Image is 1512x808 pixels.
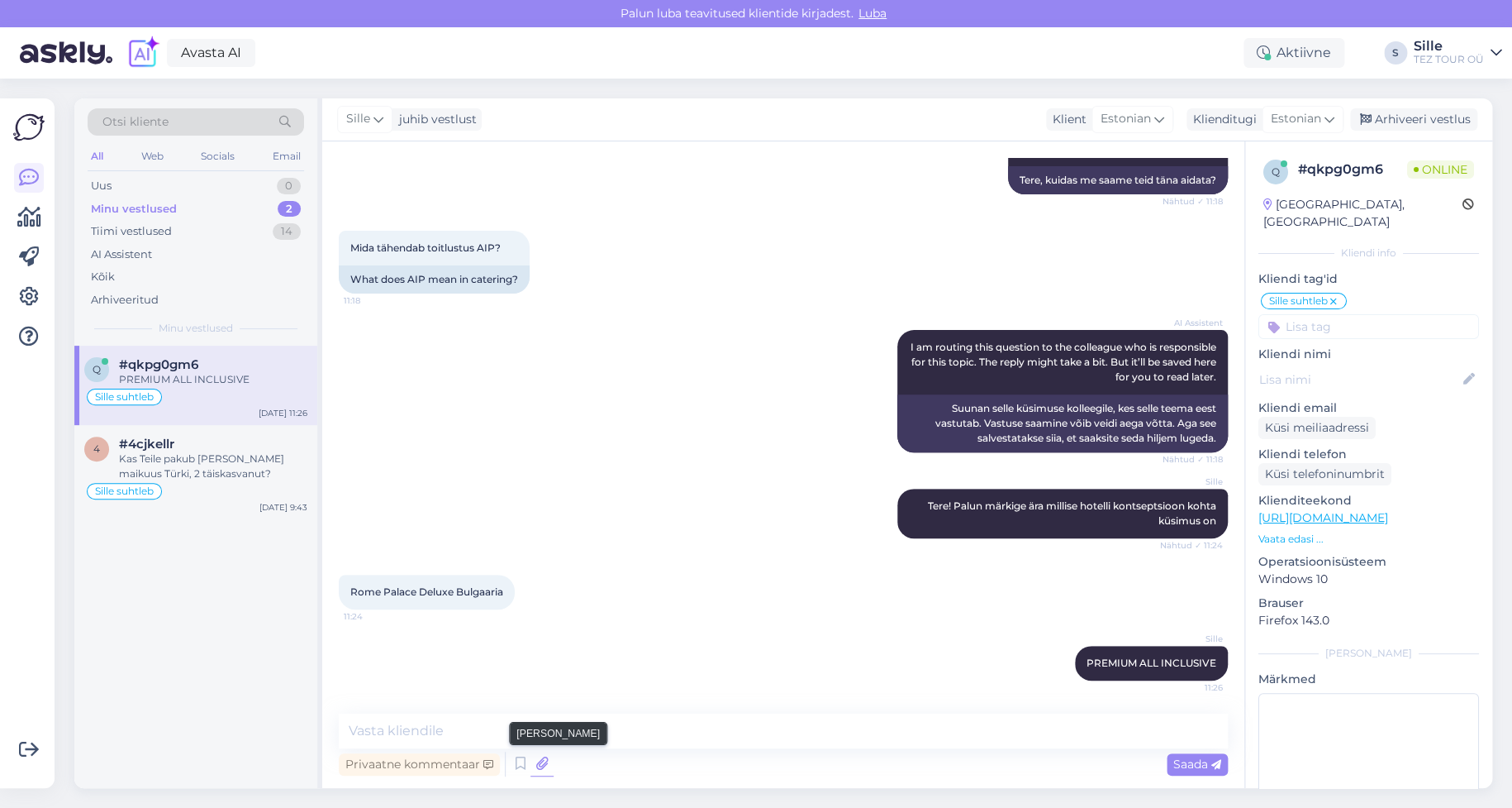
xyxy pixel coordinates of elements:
div: Suunan selle küsimuse kolleegile, kes selle teema eest vastutab. Vastuse saamine võib veidi aega ... [897,394,1228,452]
div: 14 [273,223,301,240]
div: # qkpg0gm6 [1298,160,1407,179]
small: [PERSON_NAME] [516,725,600,740]
span: 4 [93,442,100,455]
div: Sille [1414,40,1484,53]
span: Saada [1173,757,1221,772]
img: Askly Logo [13,112,45,143]
div: Arhiveeri vestlus [1350,108,1477,131]
span: q [1272,165,1280,178]
div: Arhiveeritud [91,292,159,308]
span: 11:18 [344,294,406,307]
a: [URL][DOMAIN_NAME] [1258,510,1388,525]
p: Kliendi email [1258,399,1479,417]
div: Kliendi info [1258,246,1479,261]
span: Rome Palace Deluxe Bulgaaria [350,586,503,598]
p: Firefox 143.0 [1258,612,1479,629]
div: Kas Teile pakub [PERSON_NAME] maikuus Türki, 2 täiskasvanut? [119,452,307,481]
span: AI Assistent [1161,317,1223,329]
span: Nähtud ✓ 11:18 [1161,195,1223,208]
div: Minu vestlused [91,201,177,218]
span: Mida tähendab toitlustus AIP? [350,241,501,254]
span: 11:24 [344,610,406,623]
p: Kliendi tag'id [1258,270,1479,288]
div: All [88,146,107,167]
span: I am routing this question to the colleague who is responsible for this topic. The reply might ta... [911,341,1219,383]
span: #qkpg0gm6 [119,357,198,372]
div: Tiimi vestlused [91,223,172,240]
div: What does AIP mean in catering? [339,265,530,294]
span: Sille [1161,476,1223,488]
input: Lisa tag [1258,314,1479,339]
div: 0 [277,178,301,194]
div: Uus [91,178,112,194]
span: Minu vestlused [159,321,233,336]
span: Luba [853,6,892,21]
div: TEZ TOUR OÜ [1414,53,1484,66]
div: Privaatne kommentaar [339,753,500,776]
div: [GEOGRAPHIC_DATA], [GEOGRAPHIC_DATA] [1263,196,1462,231]
div: Aktiivne [1243,38,1344,68]
span: #4cjkellr [119,437,174,452]
p: Windows 10 [1258,571,1479,588]
span: Estonian [1271,110,1321,128]
div: Kõik [91,269,115,285]
p: Märkmed [1258,671,1479,688]
span: Nähtud ✓ 11:24 [1160,539,1223,552]
span: q [93,363,101,375]
span: Sille suhtleb [95,486,154,496]
div: Tere, kuidas me saame teid täna aidata? [1008,166,1228,194]
div: Web [138,146,167,167]
p: Kliendi telefon [1258,446,1479,463]
div: [DATE] 9:43 [259,501,307,514]
img: explore-ai [126,36,160,70]
div: PREMIUM ALL INCLUSIVE [119,372,307,387]
span: PREMIUM ALL INCLUSIVE [1086,657,1216,669]
div: Socials [197,146,238,167]
p: Brauser [1258,595,1479,612]
p: Kliendi nimi [1258,346,1479,363]
span: Tere! Palun märkige ära millise hotelli kontseptsioon kohta küsimus on [928,500,1219,527]
div: Klient [1046,111,1086,128]
div: [PERSON_NAME] [1258,646,1479,661]
div: Klienditugi [1186,111,1257,128]
div: Küsi telefoninumbrit [1258,463,1391,485]
div: S [1384,41,1407,65]
div: AI Assistent [91,246,152,263]
span: Online [1407,160,1474,179]
div: [DATE] 11:26 [259,407,307,419]
input: Lisa nimi [1259,371,1460,389]
div: Email [269,146,304,167]
span: Otsi kliente [102,113,169,131]
div: 2 [278,201,301,218]
a: Avasta AI [167,39,255,67]
p: Operatsioonisüsteem [1258,553,1479,571]
div: juhib vestlust [392,111,477,128]
span: Sille [346,110,370,128]
span: Sille [1161,633,1223,645]
a: SilleTEZ TOUR OÜ [1414,40,1502,66]
span: 11:26 [1161,681,1223,694]
p: Vaata edasi ... [1258,532,1479,547]
span: Estonian [1101,110,1151,128]
p: Klienditeekond [1258,492,1479,509]
div: Küsi meiliaadressi [1258,417,1376,439]
span: Sille suhtleb [1269,296,1328,306]
span: Nähtud ✓ 11:18 [1161,453,1223,466]
span: Sille suhtleb [95,392,154,402]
